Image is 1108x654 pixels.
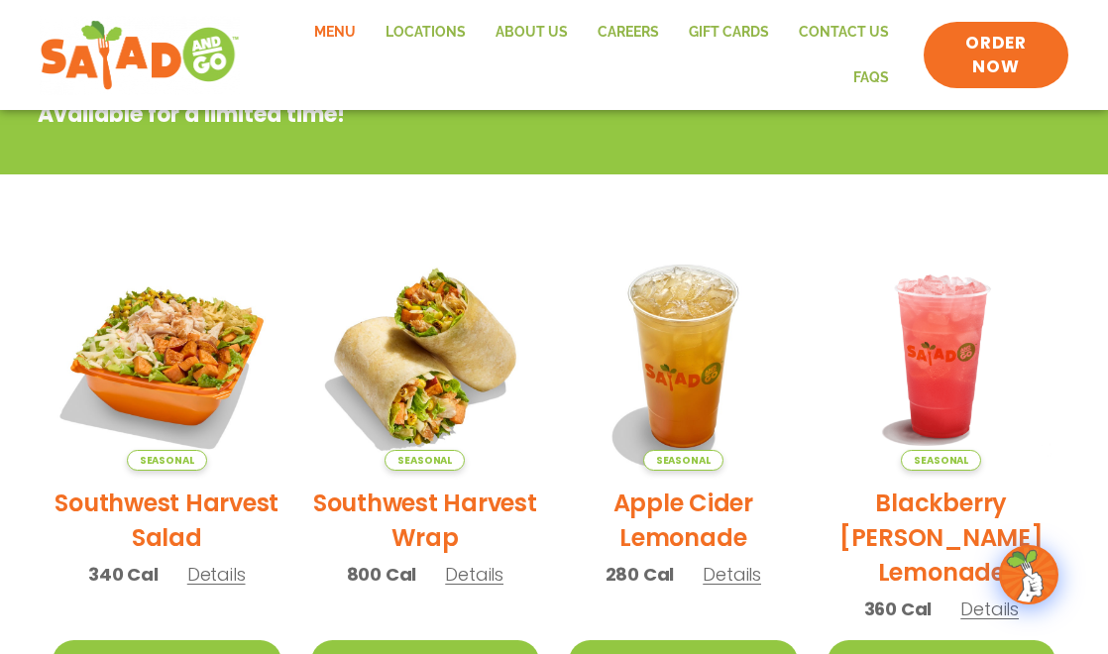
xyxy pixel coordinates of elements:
[40,16,240,95] img: new-SAG-logo-768×292
[187,562,246,587] span: Details
[569,242,798,471] img: Product photo for Apple Cider Lemonade
[445,562,503,587] span: Details
[703,562,761,587] span: Details
[371,10,481,55] a: Locations
[960,597,1019,621] span: Details
[481,10,583,55] a: About Us
[127,450,207,471] span: Seasonal
[828,242,1056,471] img: Product photo for Blackberry Bramble Lemonade
[674,10,784,55] a: GIFT CARDS
[583,10,674,55] a: Careers
[606,561,675,588] span: 280 Cal
[838,55,904,101] a: FAQs
[864,596,933,622] span: 360 Cal
[53,486,281,555] h2: Southwest Harvest Salad
[1001,547,1056,602] img: wpChatIcon
[924,22,1068,89] a: ORDER NOW
[643,450,723,471] span: Seasonal
[38,98,911,131] p: Available for a limited time!
[311,486,540,555] h2: Southwest Harvest Wrap
[385,450,465,471] span: Seasonal
[88,561,159,588] span: 340 Cal
[347,561,417,588] span: 800 Cal
[260,10,903,100] nav: Menu
[569,486,798,555] h2: Apple Cider Lemonade
[943,32,1049,79] span: ORDER NOW
[311,242,540,471] img: Product photo for Southwest Harvest Wrap
[299,10,371,55] a: Menu
[828,486,1056,590] h2: Blackberry [PERSON_NAME] Lemonade
[53,242,281,471] img: Product photo for Southwest Harvest Salad
[901,450,981,471] span: Seasonal
[784,10,904,55] a: Contact Us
